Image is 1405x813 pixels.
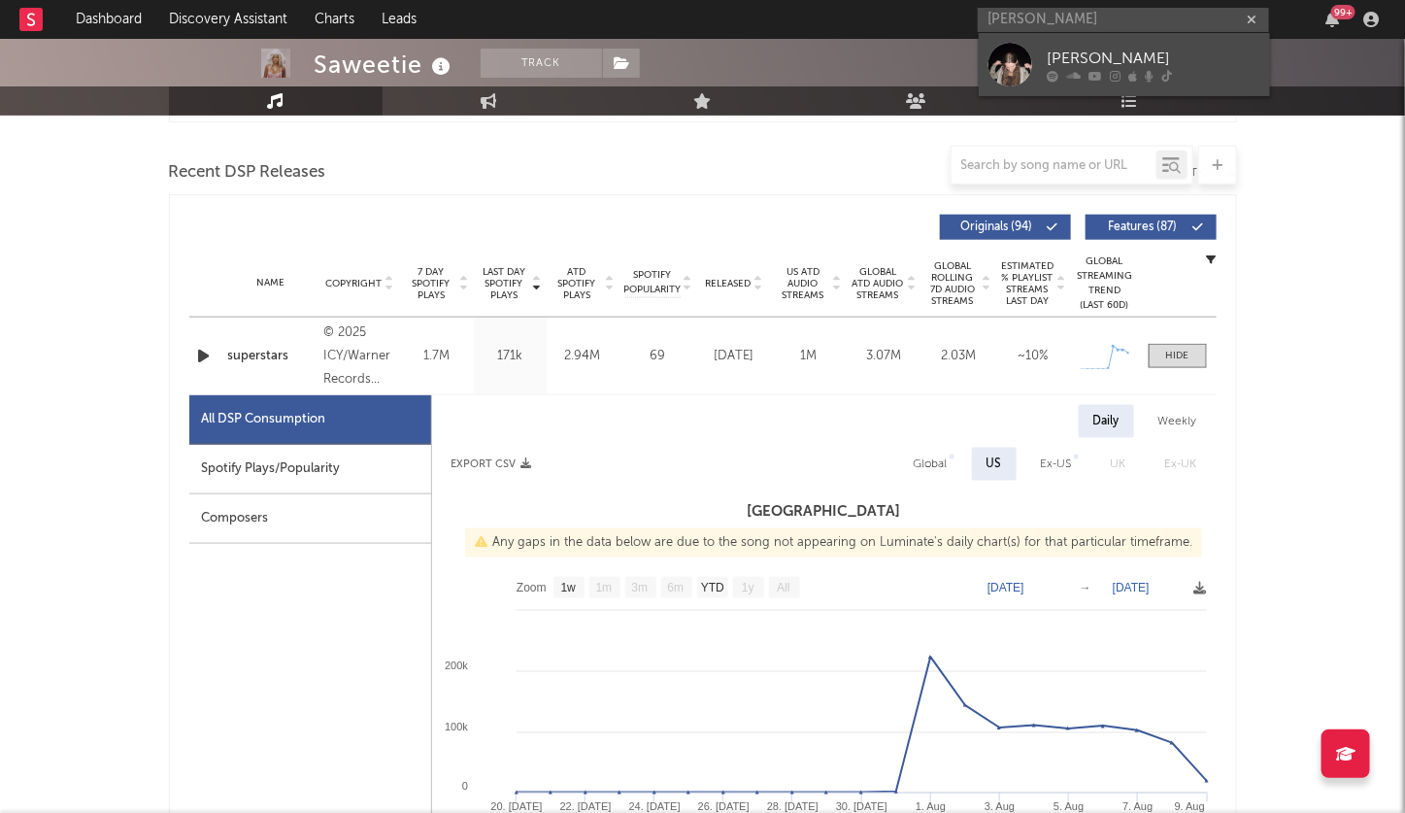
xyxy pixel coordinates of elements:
[836,801,887,813] text: 30. [DATE]
[560,582,576,595] text: 1w
[445,660,468,671] text: 200k
[979,33,1270,96] a: [PERSON_NAME]
[1047,47,1260,70] div: [PERSON_NAME]
[461,781,467,793] text: 0
[1144,405,1212,438] div: Weekly
[552,347,615,366] div: 2.94M
[189,445,431,494] div: Spotify Plays/Popularity
[452,458,532,470] button: Export CSV
[1001,260,1054,307] span: Estimated % Playlist Streams Last Day
[432,500,1217,524] h3: [GEOGRAPHIC_DATA]
[700,582,723,595] text: YTD
[631,582,648,595] text: 3m
[595,582,612,595] text: 1m
[1086,215,1217,240] button: Features(87)
[926,260,980,307] span: Global Rolling 7D Audio Streams
[189,494,431,544] div: Composers
[202,408,326,431] div: All DSP Consumption
[624,347,692,366] div: 69
[777,347,842,366] div: 1M
[852,266,905,301] span: Global ATD Audio Streams
[1122,801,1153,813] text: 7. Aug
[323,322,395,391] div: © 2025 ICY/Warner Records Inc.
[777,266,830,301] span: US ATD Audio Streams
[228,347,315,366] a: superstars
[623,268,681,297] span: Spotify Popularity
[985,801,1015,813] text: 3. Aug
[1174,801,1204,813] text: 9. Aug
[667,582,684,595] text: 6m
[490,801,542,813] text: 20. [DATE]
[1054,801,1084,813] text: 5. Aug
[777,582,789,595] text: All
[742,582,754,595] text: 1y
[325,278,382,289] span: Copyright
[914,453,948,476] div: Global
[406,266,457,301] span: 7 Day Spotify Plays
[1080,581,1091,594] text: →
[926,347,991,366] div: 2.03M
[1331,5,1355,19] div: 99 +
[915,801,945,813] text: 1. Aug
[953,221,1042,233] span: Originals ( 94 )
[517,582,547,595] text: Zoom
[706,278,752,289] span: Released
[1325,12,1339,27] button: 99+
[481,49,602,78] button: Track
[479,266,530,301] span: Last Day Spotify Plays
[1041,453,1072,476] div: Ex-US
[445,721,468,732] text: 100k
[940,215,1071,240] button: Originals(94)
[465,528,1202,558] div: Any gaps in the data below are due to the song not appearing on Luminate's daily chart(s) for tha...
[315,49,456,81] div: Saweetie
[406,347,469,366] div: 1.7M
[978,8,1269,32] input: Search for artists
[559,801,611,813] text: 22. [DATE]
[702,347,767,366] div: [DATE]
[766,801,818,813] text: 28. [DATE]
[479,347,542,366] div: 171k
[1001,347,1066,366] div: ~ 10 %
[1079,405,1134,438] div: Daily
[628,801,680,813] text: 24. [DATE]
[852,347,917,366] div: 3.07M
[189,395,431,445] div: All DSP Consumption
[1098,221,1188,233] span: Features ( 87 )
[552,266,603,301] span: ATD Spotify Plays
[228,276,315,290] div: Name
[987,581,1024,594] text: [DATE]
[697,801,749,813] text: 26. [DATE]
[1076,254,1134,313] div: Global Streaming Trend (Last 60D)
[987,453,1002,476] div: US
[1113,581,1150,594] text: [DATE]
[952,158,1156,174] input: Search by song name or URL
